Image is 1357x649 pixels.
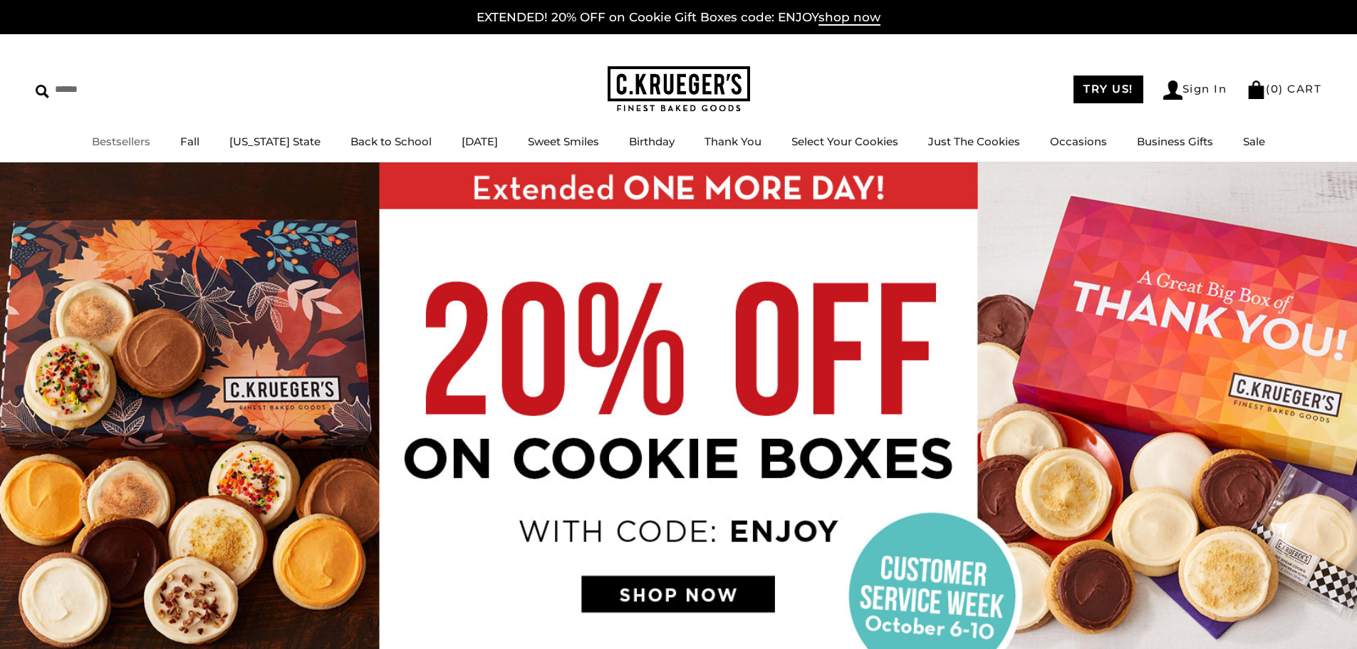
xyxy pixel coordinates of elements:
[350,135,432,148] a: Back to School
[36,85,49,98] img: Search
[705,135,761,148] a: Thank You
[180,135,199,148] a: Fall
[1247,81,1266,99] img: Bag
[1163,81,1227,100] a: Sign In
[1271,82,1279,95] span: 0
[1243,135,1265,148] a: Sale
[1050,135,1107,148] a: Occasions
[528,135,599,148] a: Sweet Smiles
[477,10,880,26] a: EXTENDED! 20% OFF on Cookie Gift Boxes code: ENJOYshop now
[1073,76,1143,103] a: TRY US!
[92,135,150,148] a: Bestsellers
[608,66,750,113] img: C.KRUEGER'S
[791,135,898,148] a: Select Your Cookies
[1247,82,1321,95] a: (0) CART
[462,135,498,148] a: [DATE]
[629,135,675,148] a: Birthday
[928,135,1020,148] a: Just The Cookies
[818,10,880,26] span: shop now
[1137,135,1213,148] a: Business Gifts
[1163,81,1182,100] img: Account
[229,135,321,148] a: [US_STATE] State
[36,78,205,100] input: Search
